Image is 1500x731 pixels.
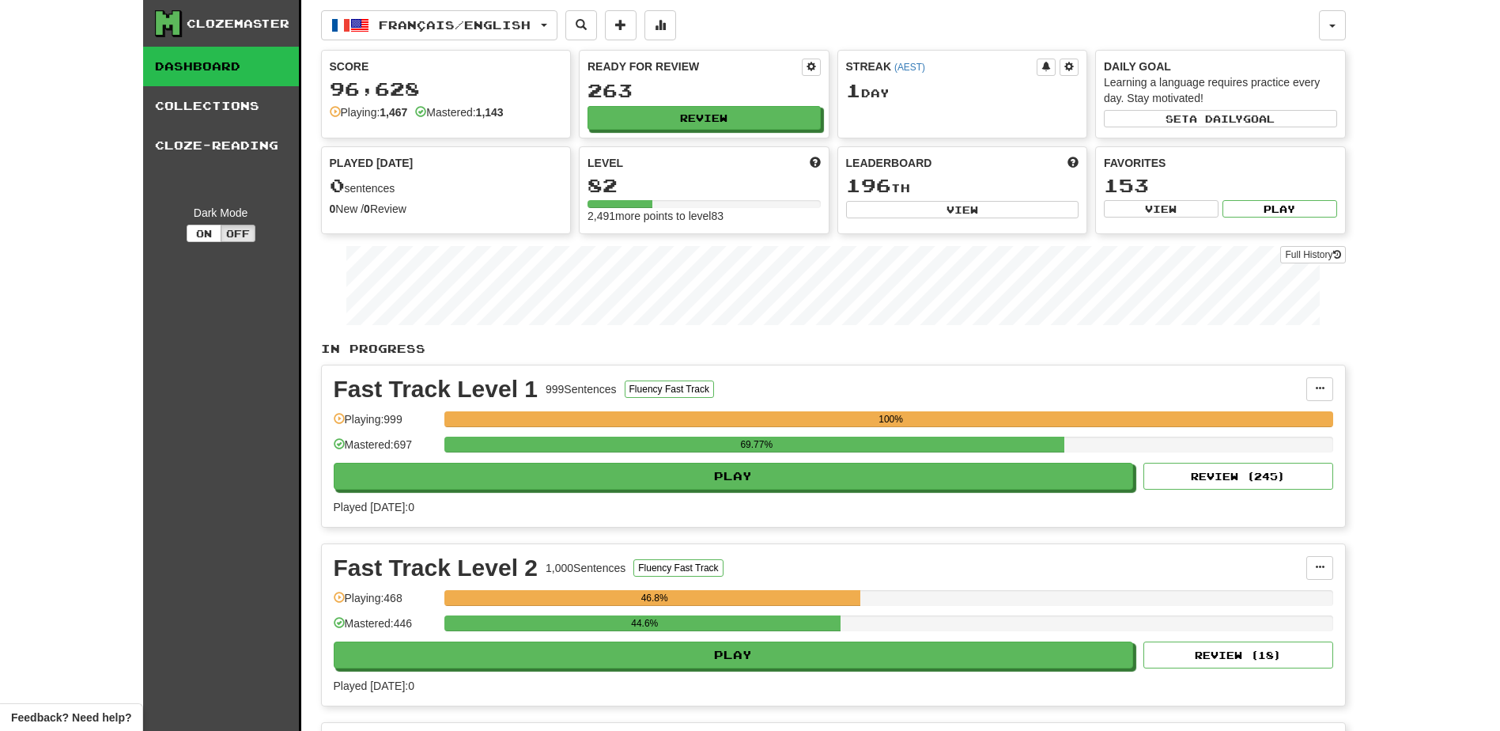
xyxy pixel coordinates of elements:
[625,381,714,398] button: Fluency Fast Track
[321,341,1346,357] p: In Progress
[221,225,255,242] button: Off
[1280,246,1345,263] a: Full History
[330,174,345,196] span: 0
[143,47,299,86] a: Dashboard
[588,106,821,130] button: Review
[846,201,1079,218] button: View
[11,710,131,725] span: Open feedback widget
[334,615,436,642] div: Mastered: 446
[546,381,617,397] div: 999 Sentences
[1189,113,1243,124] span: a daily
[449,437,1064,453] div: 69.77%
[334,556,538,580] div: Fast Track Level 2
[449,590,860,606] div: 46.8%
[1222,200,1337,218] button: Play
[415,104,503,120] div: Mastered:
[334,411,436,437] div: Playing: 999
[330,203,336,215] strong: 0
[449,411,1333,427] div: 100%
[846,81,1079,101] div: Day
[334,437,436,463] div: Mastered: 697
[330,201,563,217] div: New / Review
[334,463,1134,490] button: Play
[810,155,821,171] span: Score more points to level up
[380,106,407,119] strong: 1,467
[143,86,299,126] a: Collections
[633,559,723,577] button: Fluency Fast Track
[1104,74,1337,106] div: Learning a language requires practice every day. Stay motivated!
[1143,463,1333,490] button: Review (245)
[334,377,538,401] div: Fast Track Level 1
[846,176,1079,196] div: th
[187,16,289,32] div: Clozemaster
[1104,200,1219,218] button: View
[605,10,637,40] button: Add sentence to collection
[588,208,821,224] div: 2,491 more points to level 83
[644,10,676,40] button: More stats
[334,590,436,616] div: Playing: 468
[1067,155,1079,171] span: This week in points, UTC
[588,59,802,74] div: Ready for Review
[588,81,821,100] div: 263
[588,155,623,171] span: Level
[846,155,932,171] span: Leaderboard
[1143,642,1333,669] button: Review (18)
[846,79,861,101] span: 1
[334,680,414,692] span: Played [DATE]: 0
[1104,155,1337,171] div: Favorites
[588,176,821,195] div: 82
[143,126,299,165] a: Cloze-Reading
[449,615,841,631] div: 44.6%
[155,205,287,221] div: Dark Mode
[187,225,221,242] button: On
[1104,110,1337,127] button: Seta dailygoal
[334,501,414,513] span: Played [DATE]: 0
[894,62,925,73] a: (AEST)
[846,174,891,196] span: 196
[546,560,625,576] div: 1,000 Sentences
[565,10,597,40] button: Search sentences
[846,59,1037,74] div: Streak
[1104,59,1337,74] div: Daily Goal
[330,104,408,120] div: Playing:
[334,642,1134,669] button: Play
[1104,176,1337,195] div: 153
[379,18,531,32] span: Français / English
[364,203,370,215] strong: 0
[330,79,563,99] div: 96,628
[321,10,557,40] button: Français/English
[476,106,504,119] strong: 1,143
[330,155,414,171] span: Played [DATE]
[330,59,563,74] div: Score
[330,176,563,196] div: sentences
